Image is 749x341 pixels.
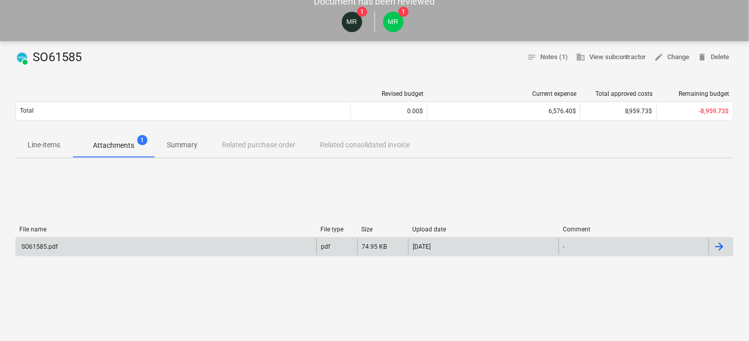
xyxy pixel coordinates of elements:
div: Revised budget [355,90,423,97]
span: -8,959.73$ [699,108,729,115]
div: Upload date [412,226,555,233]
div: Mike Rasmussen [383,12,404,32]
div: Current expense [432,90,577,97]
span: Delete [698,51,730,63]
span: 1 [137,135,147,145]
div: 74.95 KB [362,243,387,250]
span: business [576,53,585,62]
span: 1 [398,7,409,17]
div: - [563,243,565,250]
div: SO61585.pdf [20,243,58,250]
div: Mike Rasmussen [342,12,362,32]
p: Attachments [93,140,134,151]
span: notes [527,53,536,62]
span: MR [388,18,398,25]
span: View subcontractor [576,51,646,63]
div: Invoice has been synced with Xero and its status is currently PAID [15,49,29,66]
div: pdf [321,243,330,250]
p: Line-items [28,140,60,150]
div: SO61585 [15,49,86,66]
button: Notes (1) [523,49,572,65]
div: Size [361,226,404,233]
span: edit [655,53,664,62]
button: View subcontractor [572,49,651,65]
div: 6,576.40$ [432,108,576,115]
div: Comment [563,226,705,233]
span: delete [698,53,707,62]
span: 1 [357,7,367,17]
button: Change [651,49,694,65]
span: Change [655,51,690,63]
div: [DATE] [413,243,431,250]
div: 8,959.73$ [580,103,657,119]
div: File type [320,226,353,233]
div: Total approved costs [585,90,653,97]
span: MR [346,18,357,25]
iframe: Chat Widget [698,292,749,341]
p: Total [20,107,34,115]
p: Summary [167,140,197,150]
button: Delete [694,49,734,65]
img: xero.svg [17,53,27,63]
div: File name [19,226,312,233]
span: Notes (1) [527,51,568,63]
div: Remaining budget [661,90,730,97]
div: 0.00$ [351,103,427,119]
